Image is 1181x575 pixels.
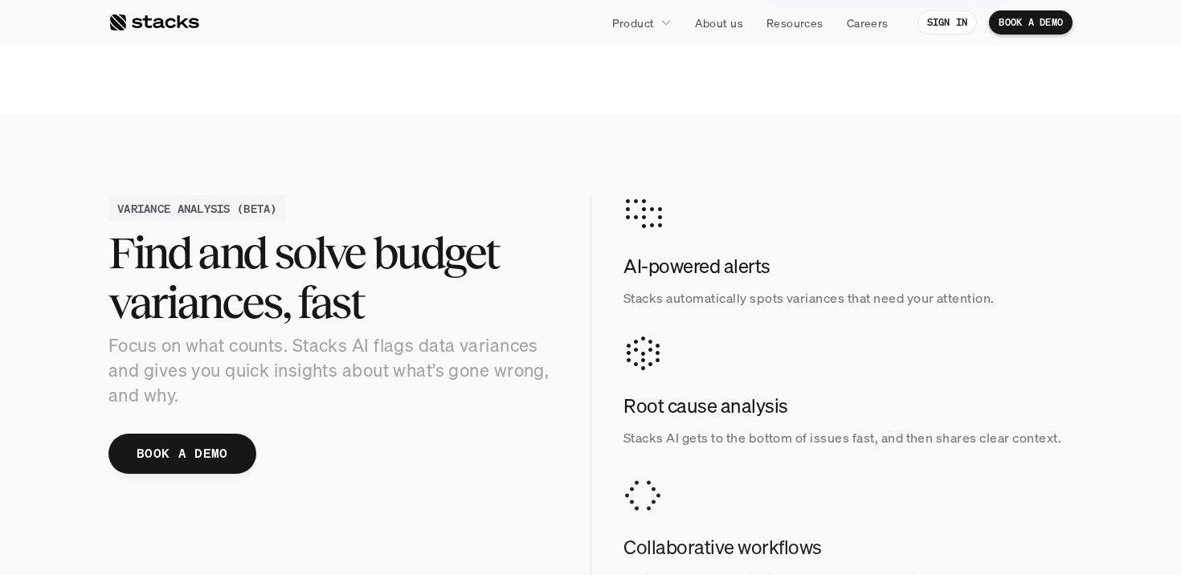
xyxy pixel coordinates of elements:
a: BOOK A DEMO [989,10,1073,35]
p: SIGN IN [927,17,968,28]
p: Stacks AI gets to the bottom of issues fast, and then shares clear context. [623,426,1073,450]
p: Resources [766,14,823,31]
a: Resources [757,8,833,37]
a: Careers [837,8,898,37]
p: Stacks automatically spots variances that need your attention. [623,287,1073,310]
h2: VARIANCE ANALYSIS (BETA) [117,200,277,217]
a: BOOK A DEMO [108,434,256,474]
p: Careers [847,14,889,31]
a: Privacy Policy [190,306,260,317]
p: About us [695,14,743,31]
a: SIGN IN [917,10,978,35]
p: Product [612,14,655,31]
h4: Collaborative workflows [623,533,1073,561]
p: BOOK A DEMO [999,17,1063,28]
h4: Root cause analysis [623,393,1073,420]
h2: Find and solve budget variances, fast [108,228,558,327]
h4: AI-powered alerts [623,253,1073,280]
a: About us [685,8,753,37]
p: Focus on what counts. Stacks AI flags data variances and gives you quick insights about what’s go... [108,333,558,407]
p: BOOK A DEMO [137,442,228,465]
